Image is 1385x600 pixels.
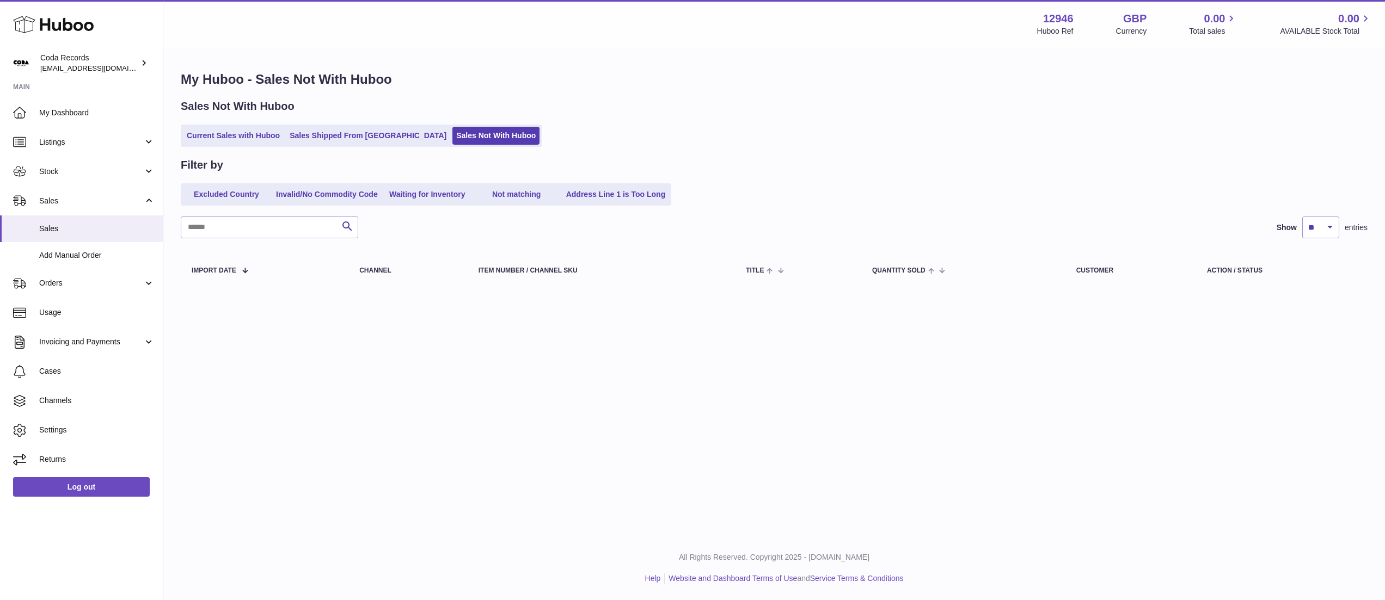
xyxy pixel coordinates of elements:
div: Action / Status [1207,267,1357,274]
div: Item Number / Channel SKU [479,267,724,274]
span: Stock [39,166,143,177]
span: Usage [39,307,155,318]
a: Waiting for Inventory [384,185,471,203]
span: Sales [39,224,155,234]
a: Current Sales with Huboo [183,127,284,145]
span: Sales [39,196,143,206]
a: Excluded Country [183,185,270,203]
span: [EMAIL_ADDRESS][DOMAIN_NAME] [40,64,160,72]
a: Invalid/No Commodity Code [272,185,382,203]
a: Sales Not With Huboo [452,127,540,145]
a: Service Terms & Conditions [810,574,904,583]
div: Customer [1076,267,1185,274]
a: Log out [13,477,150,497]
h2: Sales Not With Huboo [181,99,295,114]
p: All Rights Reserved. Copyright 2025 - [DOMAIN_NAME] [172,552,1376,562]
span: Returns [39,454,155,465]
li: and [665,573,903,584]
span: Title [746,267,764,274]
a: Sales Shipped From [GEOGRAPHIC_DATA] [286,127,450,145]
span: AVAILABLE Stock Total [1280,26,1372,36]
div: Coda Records [40,53,138,73]
span: Total sales [1189,26,1237,36]
span: Invoicing and Payments [39,337,143,347]
a: Help [645,574,661,583]
span: Channels [39,395,155,406]
h2: Filter by [181,158,223,172]
img: haz@pcatmedia.com [13,55,29,71]
span: Listings [39,137,143,147]
a: Website and Dashboard Terms of Use [669,574,797,583]
a: Not matching [473,185,560,203]
span: 0.00 [1338,11,1359,26]
a: Address Line 1 is Too Long [562,185,670,203]
span: Cases [39,366,155,376]
a: 0.00 AVAILABLE Stock Total [1280,11,1372,36]
label: Show [1277,222,1297,233]
span: 0.00 [1204,11,1225,26]
a: 0.00 Total sales [1189,11,1237,36]
div: Channel [359,267,457,274]
span: Add Manual Order [39,250,155,261]
strong: 12946 [1043,11,1074,26]
span: Import date [192,267,236,274]
span: Settings [39,425,155,435]
span: Quantity Sold [872,267,926,274]
strong: GBP [1123,11,1147,26]
span: entries [1345,222,1368,233]
div: Huboo Ref [1037,26,1074,36]
div: Currency [1116,26,1147,36]
span: Orders [39,278,143,288]
span: My Dashboard [39,108,155,118]
h1: My Huboo - Sales Not With Huboo [181,71,1368,88]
